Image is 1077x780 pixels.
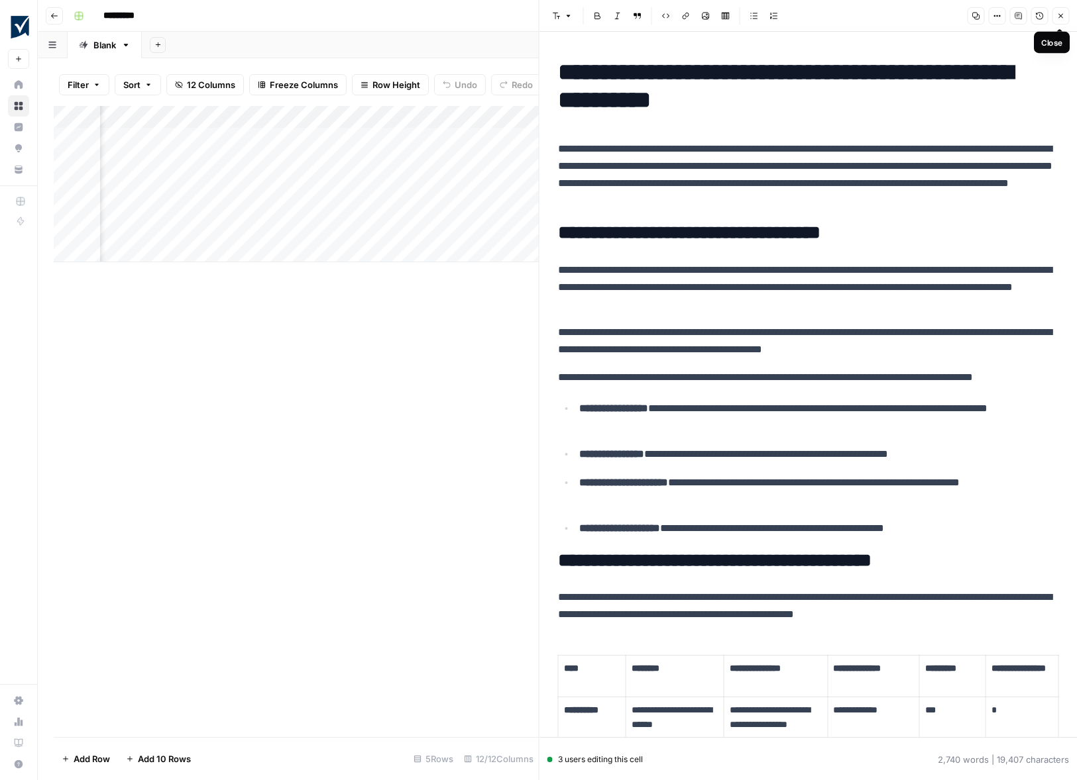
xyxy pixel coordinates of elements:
a: Home [8,74,29,95]
div: Blank [93,38,116,52]
a: Your Data [8,159,29,180]
span: Add 10 Rows [138,752,191,765]
button: Redo [491,74,541,95]
span: Redo [512,78,533,91]
button: Filter [59,74,109,95]
span: Filter [68,78,89,91]
button: Help + Support [8,754,29,775]
span: Sort [123,78,141,91]
button: Add 10 Rows [118,748,199,769]
button: Row Height [352,74,429,95]
div: 5 Rows [408,748,459,769]
img: Smartsheet Logo [8,15,32,39]
a: Insights [8,117,29,138]
button: Add Row [54,748,118,769]
a: Browse [8,95,29,117]
button: Workspace: Smartsheet [8,11,29,44]
span: Undo [455,78,477,91]
span: Freeze Columns [270,78,338,91]
a: Usage [8,711,29,732]
div: 3 users editing this cell [547,754,643,765]
button: 12 Columns [166,74,244,95]
div: Close [1041,36,1062,48]
a: Learning Hub [8,732,29,754]
div: 12/12 Columns [459,748,539,769]
div: 2,740 words | 19,407 characters [938,753,1069,766]
span: Row Height [372,78,420,91]
button: Sort [115,74,161,95]
button: Undo [434,74,486,95]
a: Settings [8,690,29,711]
span: 12 Columns [187,78,235,91]
a: Opportunities [8,138,29,159]
button: Freeze Columns [249,74,347,95]
a: Blank [68,32,142,58]
span: Add Row [74,752,110,765]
